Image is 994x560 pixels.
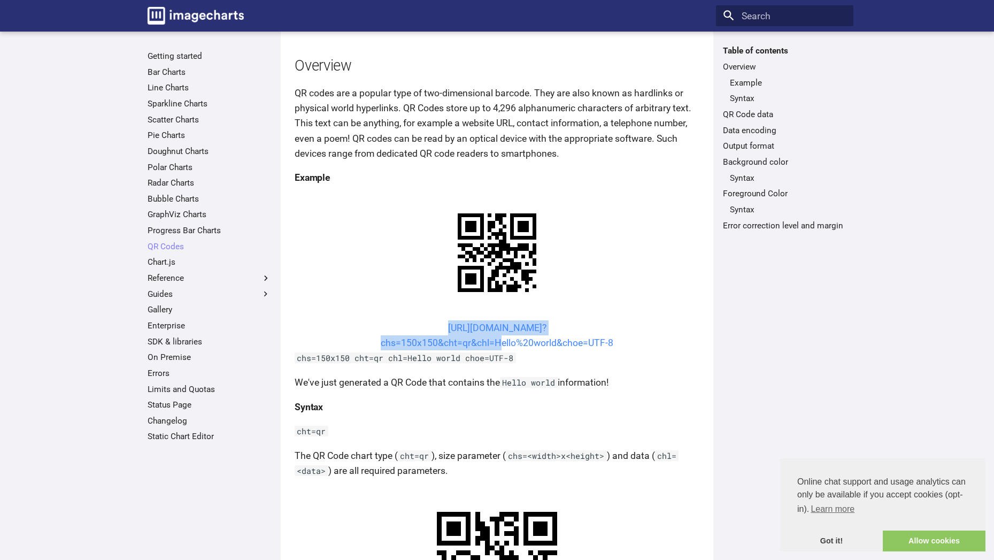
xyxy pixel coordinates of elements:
a: Polar Charts [148,162,271,173]
code: chs=150x150 cht=qr chl=Hello world choe=UTF-8 [295,352,516,363]
a: Doughnut Charts [148,146,271,157]
p: We've just generated a QR Code that contains the information! [295,375,699,390]
code: cht=qr [295,426,328,436]
a: On Premise [148,352,271,363]
a: Chart.js [148,257,271,267]
img: logo [148,7,244,25]
a: Line Charts [148,82,271,93]
a: Example [730,78,846,88]
a: Syntax [730,204,846,215]
h2: Overview [295,56,699,76]
a: Scatter Charts [148,114,271,125]
a: Data encoding [723,125,846,136]
a: allow cookies [883,531,985,552]
a: Background color [723,157,846,167]
a: Gallery [148,304,271,315]
a: Overview [723,62,846,72]
a: Changelog [148,416,271,426]
a: Syntax [730,173,846,183]
a: Errors [148,368,271,379]
a: Enterprise [148,320,271,331]
a: Progress Bar Charts [148,225,271,236]
div: cookieconsent [780,458,985,551]
img: chart [439,195,555,311]
a: [URL][DOMAIN_NAME]?chs=150x150&cht=qr&chl=Hello%20world&choe=UTF-8 [381,323,613,348]
a: Radar Charts [148,178,271,188]
h4: Syntax [295,400,699,415]
a: QR Code data [723,109,846,120]
a: Limits and Quotas [148,384,271,395]
code: cht=qr [398,450,431,461]
p: QR codes are a popular type of two-dimensional barcode. They are also known as hardlinks or physi... [295,86,699,161]
a: SDK & libraries [148,336,271,347]
label: Reference [148,273,271,283]
a: Bar Charts [148,67,271,78]
h4: Example [295,170,699,185]
label: Guides [148,289,271,300]
p: The QR Code chart type ( ), size parameter ( ) and data ( ) are all required parameters. [295,448,699,478]
a: Image-Charts documentation [143,2,249,29]
nav: Table of contents [716,45,853,231]
a: Bubble Charts [148,194,271,204]
a: dismiss cookie message [780,531,883,552]
a: Static Chart Editor [148,431,271,442]
a: Getting started [148,51,271,62]
nav: Foreground Color [723,204,846,215]
nav: Background color [723,173,846,183]
a: learn more about cookies [809,501,856,517]
a: Syntax [730,93,846,104]
a: GraphViz Charts [148,209,271,220]
a: Error correction level and margin [723,220,846,231]
a: Status Page [148,400,271,410]
span: Online chat support and usage analytics can only be available if you accept cookies (opt-in). [797,475,968,517]
code: chs=<width>x<height> [506,450,607,461]
a: Pie Charts [148,130,271,141]
a: QR Codes [148,241,271,252]
a: Sparkline Charts [148,98,271,109]
a: Foreground Color [723,188,846,199]
label: Table of contents [716,45,853,56]
a: Output format [723,141,846,151]
nav: Overview [723,78,846,104]
input: Search [716,5,853,27]
code: Hello world [500,377,558,388]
